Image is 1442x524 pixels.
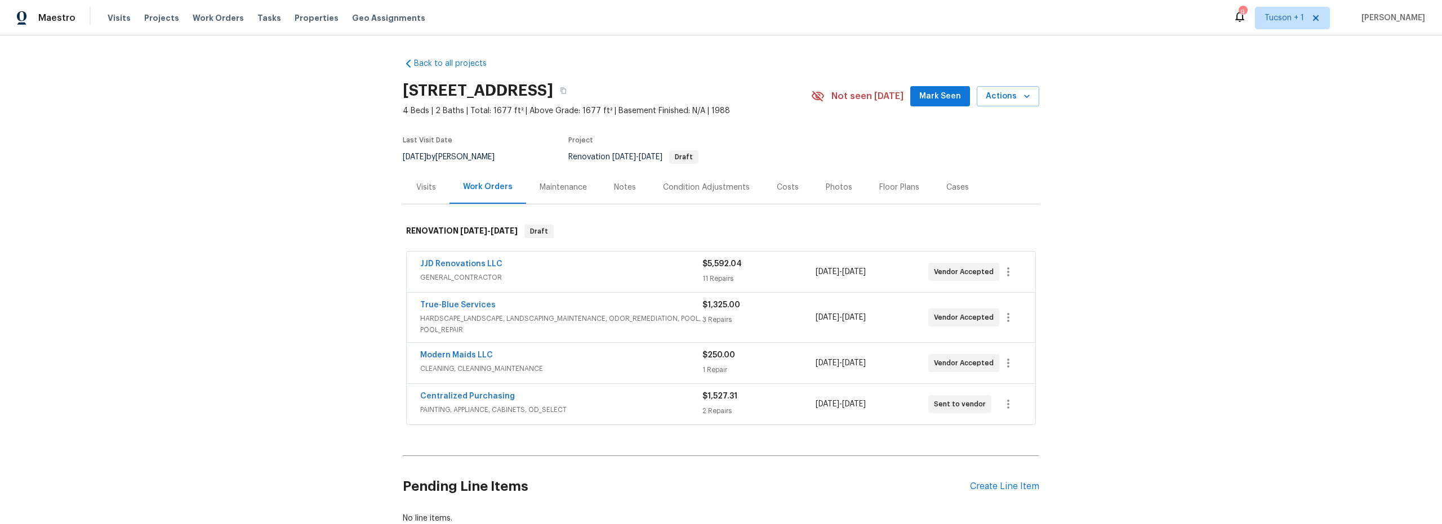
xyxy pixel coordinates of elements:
div: Costs [777,182,799,193]
a: Modern Maids LLC [420,351,493,359]
span: 4 Beds | 2 Baths | Total: 1677 ft² | Above Grade: 1677 ft² | Basement Finished: N/A | 1988 [403,105,811,117]
h2: Pending Line Items [403,460,970,513]
span: - [816,357,866,369]
div: 3 Repairs [702,314,815,325]
div: No line items. [403,513,1039,524]
span: $5,592.04 [702,260,742,268]
div: RENOVATION [DATE]-[DATE]Draft [403,213,1039,249]
span: CLEANING, CLEANING_MAINTENANCE [420,363,702,374]
span: [DATE] [842,359,866,367]
div: Photos [826,182,852,193]
span: [DATE] [816,400,839,408]
span: Tasks [257,14,281,22]
span: Project [568,137,593,144]
div: Visits [416,182,436,193]
span: - [816,398,866,410]
span: Maestro [38,12,75,24]
div: Cases [946,182,969,193]
span: HARDSCAPE_LANDSCAPE, LANDSCAPING_MAINTENANCE, ODOR_REMEDIATION, POOL, POOL_REPAIR [420,313,702,335]
div: Create Line Item [970,481,1039,492]
span: Vendor Accepted [934,357,998,369]
a: JJD Renovations LLC [420,260,502,268]
span: - [612,153,662,161]
div: Notes [614,182,636,193]
span: Sent to vendor [934,398,990,410]
span: Renovation [568,153,698,161]
button: Actions [977,86,1039,107]
span: Draft [526,226,553,237]
span: Vendor Accepted [934,266,998,277]
span: Visits [108,12,131,24]
span: [DATE] [842,268,866,276]
div: 2 Repairs [702,405,815,416]
span: - [816,266,866,277]
h2: [STREET_ADDRESS] [403,85,553,96]
div: 11 Repairs [702,273,815,284]
a: True-Blue Services [420,301,496,309]
span: Projects [144,12,179,24]
span: PAINTING, APPLIANCE, CABINETS, OD_SELECT [420,404,702,415]
span: [DATE] [639,153,662,161]
div: by [PERSON_NAME] [403,150,508,164]
span: [PERSON_NAME] [1357,12,1425,24]
button: Copy Address [553,80,573,101]
a: Back to all projects [403,58,511,69]
span: [DATE] [816,268,839,276]
a: Centralized Purchasing [420,392,515,400]
span: [DATE] [816,359,839,367]
div: 9 [1239,7,1247,18]
span: $1,527.31 [702,392,737,400]
div: Condition Adjustments [663,182,750,193]
div: Floor Plans [879,182,919,193]
span: [DATE] [491,227,518,235]
span: Tucson + 1 [1265,12,1304,24]
span: $250.00 [702,351,735,359]
span: Last Visit Date [403,137,452,144]
div: 1 Repair [702,364,815,375]
span: Work Orders [193,12,244,24]
span: Actions [986,89,1030,104]
span: - [460,227,518,235]
span: [DATE] [816,313,839,321]
button: Mark Seen [910,86,970,107]
span: [DATE] [842,400,866,408]
span: - [816,312,866,323]
h6: RENOVATION [406,225,518,238]
div: Maintenance [540,182,587,193]
span: [DATE] [460,227,487,235]
span: [DATE] [612,153,636,161]
span: Properties [295,12,339,24]
div: Work Orders [463,181,513,192]
span: Mark Seen [919,89,961,104]
span: $1,325.00 [702,301,740,309]
span: [DATE] [842,313,866,321]
span: Geo Assignments [352,12,425,24]
span: [DATE] [403,153,426,161]
span: Not seen [DATE] [831,91,904,102]
span: Draft [670,154,697,160]
span: Vendor Accepted [934,312,998,323]
span: GENERAL_CONTRACTOR [420,272,702,283]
